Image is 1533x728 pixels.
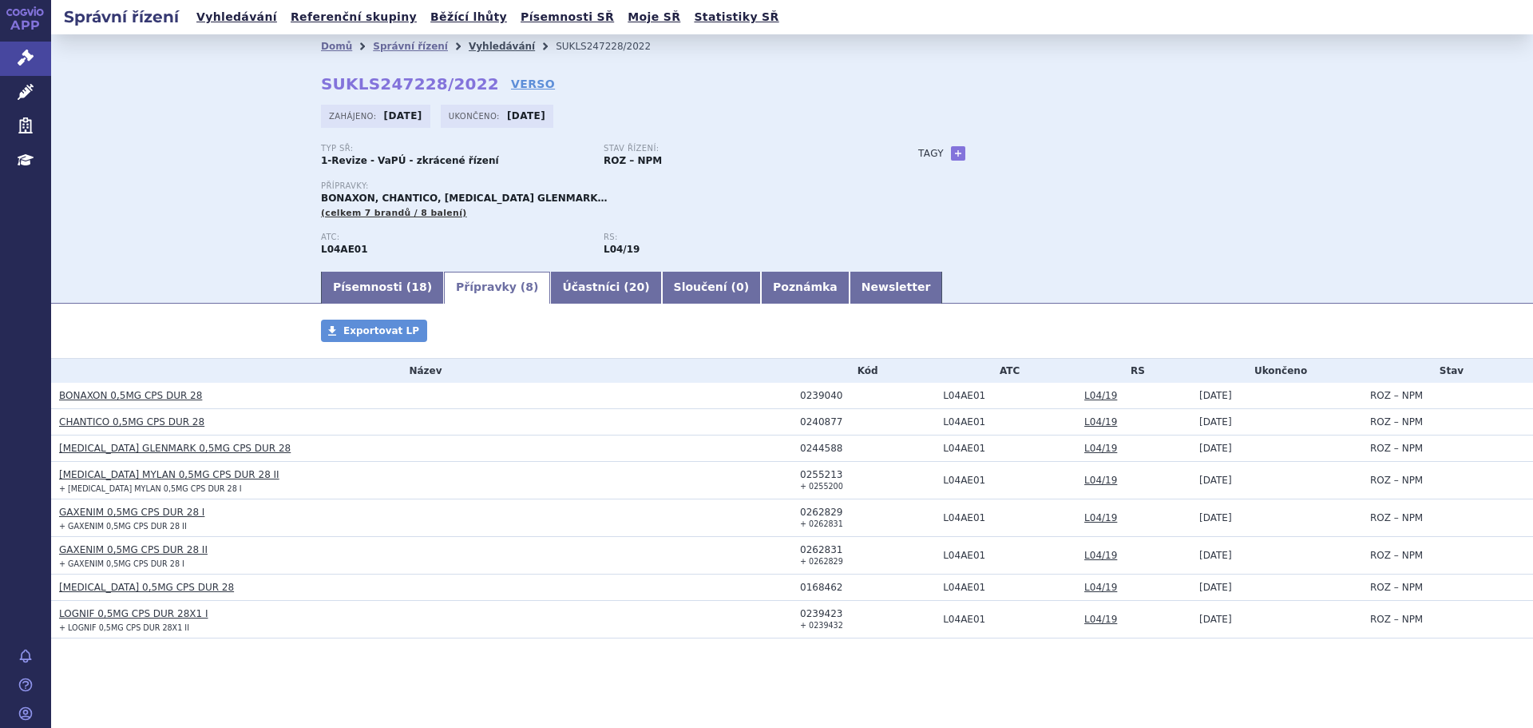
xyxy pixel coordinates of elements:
[1362,462,1533,499] td: ROZ – NPM
[192,6,282,28] a: Vyhledávání
[469,41,535,52] a: Vyhledávání
[623,6,685,28] a: Moje SŘ
[59,608,208,619] a: LOGNIF 0,5MG CPS DUR 28X1 I
[321,181,886,191] p: Přípravky:
[59,623,189,632] small: + LOGNIF 0,5MG CPS DUR 28X1 II
[321,320,427,342] a: Exportovat LP
[449,109,503,122] span: Ukončeno:
[604,155,662,166] strong: ROZ – NPM
[384,110,422,121] strong: [DATE]
[59,522,187,531] small: + GAXENIM 0,5MG CPS DUR 28 II
[800,621,843,630] small: + 0239432
[800,469,935,480] div: 0255213
[935,436,1076,462] td: FINGOLIMOD
[935,575,1076,601] td: FINGOLIMOD
[1084,512,1117,523] a: L04/19
[329,109,379,122] span: Zahájeno:
[800,416,935,428] div: 0240877
[1199,443,1232,454] span: [DATE]
[411,280,426,293] span: 18
[662,272,761,304] a: Sloučení (0)
[800,544,935,555] div: 0262831
[1362,537,1533,575] td: ROZ – NPM
[321,155,499,166] strong: 1-Revize - VaPÚ - zkrácené řízení
[59,544,208,555] a: GAXENIM 0,5MG CPS DUR 28 II
[800,582,935,593] div: 0168462
[321,272,444,304] a: Písemnosti (18)
[321,144,588,153] p: Typ SŘ:
[1084,390,1117,401] a: L04/19
[59,559,184,568] small: + GAXENIM 0,5MG CPS DUR 28 I
[426,6,512,28] a: Běžící lhůty
[792,359,935,383] th: Kód
[321,233,588,242] p: ATC:
[850,272,943,304] a: Newsletter
[1084,582,1117,593] a: L04/19
[800,608,935,619] div: 0239423
[59,469,279,480] a: [MEDICAL_DATA] MYLAN 0,5MG CPS DUR 28 II
[1084,443,1117,454] a: L04/19
[1362,409,1533,436] td: ROZ – NPM
[604,244,640,255] strong: fingolimod
[321,244,368,255] strong: FINGOLIMOD
[59,507,204,518] a: GAXENIM 0,5MG CPS DUR 28 I
[604,233,870,242] p: RS:
[800,390,935,401] div: 0239040
[59,582,234,593] a: [MEDICAL_DATA] 0,5MG CPS DUR 28
[1362,383,1533,409] td: ROZ – NPM
[511,76,555,92] a: VERSO
[59,390,202,401] a: BONAXON 0,5MG CPS DUR 28
[1084,475,1117,486] a: L04/19
[1199,416,1232,428] span: [DATE]
[1199,614,1232,625] span: [DATE]
[550,272,661,304] a: Účastníci (20)
[935,601,1076,638] td: FINGOLIMOD
[1362,575,1533,601] td: ROZ – NPM
[51,6,192,28] h2: Správní řízení
[604,144,870,153] p: Stav řízení:
[1076,359,1191,383] th: RS
[525,280,533,293] span: 8
[800,557,843,566] small: + 0262829
[800,482,843,491] small: + 0255200
[1084,416,1117,428] a: L04/19
[1362,359,1533,383] th: Stav
[1199,475,1232,486] span: [DATE]
[321,208,467,218] span: (celkem 7 brandů / 8 balení)
[1084,614,1117,625] a: L04/19
[935,462,1076,499] td: FINGOLIMOD
[629,280,644,293] span: 20
[935,499,1076,537] td: FINGOLIMOD
[1362,601,1533,638] td: ROZ – NPM
[1199,390,1232,401] span: [DATE]
[935,359,1076,383] th: ATC
[935,409,1076,436] td: FINGOLIMOD
[761,272,850,304] a: Poznámka
[1084,550,1117,561] a: L04/19
[321,193,608,204] span: BONAXON, CHANTICO, [MEDICAL_DATA] GLENMARK…
[1199,582,1232,593] span: [DATE]
[800,443,935,454] div: 0244588
[286,6,422,28] a: Referenční skupiny
[935,383,1076,409] td: FINGOLIMOD
[343,325,419,336] span: Exportovat LP
[1199,550,1232,561] span: [DATE]
[321,41,352,52] a: Domů
[736,280,744,293] span: 0
[800,519,843,528] small: + 0262831
[1362,436,1533,462] td: ROZ – NPM
[800,507,935,518] div: 0262829
[321,74,499,93] strong: SUKLS247228/2022
[516,6,619,28] a: Písemnosti SŘ
[1362,499,1533,537] td: ROZ – NPM
[1199,512,1232,523] span: [DATE]
[935,537,1076,575] td: FINGOLIMOD
[59,484,242,493] small: + [MEDICAL_DATA] MYLAN 0,5MG CPS DUR 28 I
[689,6,783,28] a: Statistiky SŘ
[556,34,671,58] li: SUKLS247228/2022
[51,359,792,383] th: Název
[918,144,944,163] h3: Tagy
[373,41,448,52] a: Správní řízení
[444,272,550,304] a: Přípravky (8)
[951,146,965,161] a: +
